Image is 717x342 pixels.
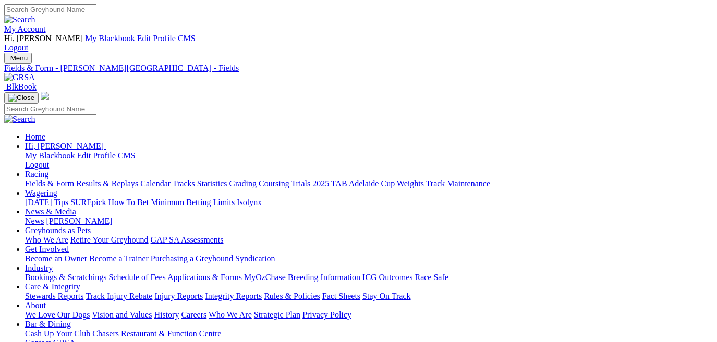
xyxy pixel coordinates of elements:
[25,188,57,197] a: Wagering
[397,179,424,188] a: Weights
[92,310,152,319] a: Vision and Values
[25,142,106,150] a: Hi, [PERSON_NAME]
[140,179,171,188] a: Calendar
[25,217,713,226] div: News & Media
[25,179,713,188] div: Racing
[92,329,221,338] a: Chasers Restaurant & Function Centre
[4,4,96,15] input: Search
[4,43,28,52] a: Logout
[85,34,135,43] a: My Blackbook
[173,179,195,188] a: Tracks
[25,310,713,320] div: About
[77,151,116,160] a: Edit Profile
[89,254,149,263] a: Become a Trainer
[25,132,45,141] a: Home
[41,92,49,100] img: logo-grsa-white.png
[4,115,35,124] img: Search
[25,273,713,282] div: Industry
[25,329,713,338] div: Bar & Dining
[25,198,68,207] a: [DATE] Tips
[259,179,289,188] a: Coursing
[137,34,176,43] a: Edit Profile
[25,292,713,301] div: Care & Integrity
[86,292,152,300] a: Track Injury Rebate
[154,310,179,319] a: History
[25,160,49,169] a: Logout
[151,235,224,244] a: GAP SA Assessments
[197,179,227,188] a: Statistics
[70,198,106,207] a: SUREpick
[25,273,106,282] a: Bookings & Scratchings
[362,273,412,282] a: ICG Outcomes
[25,245,69,254] a: Get Involved
[312,179,395,188] a: 2025 TAB Adelaide Cup
[25,282,80,291] a: Care & Integrity
[415,273,448,282] a: Race Safe
[25,207,76,216] a: News & Media
[291,179,310,188] a: Trials
[108,198,149,207] a: How To Bet
[25,329,90,338] a: Cash Up Your Club
[25,226,91,235] a: Greyhounds as Pets
[25,263,53,272] a: Industry
[244,273,286,282] a: MyOzChase
[205,292,262,300] a: Integrity Reports
[4,64,713,73] a: Fields & Form - [PERSON_NAME][GEOGRAPHIC_DATA] - Fields
[25,254,87,263] a: Become an Owner
[25,310,90,319] a: We Love Our Dogs
[76,179,138,188] a: Results & Replays
[4,92,39,104] button: Toggle navigation
[25,142,104,150] span: Hi, [PERSON_NAME]
[4,53,32,64] button: Toggle navigation
[4,73,35,82] img: GRSA
[25,235,713,245] div: Greyhounds as Pets
[151,198,235,207] a: Minimum Betting Limits
[10,54,28,62] span: Menu
[178,34,196,43] a: CMS
[362,292,410,300] a: Stay On Track
[4,34,83,43] span: Hi, [PERSON_NAME]
[25,301,46,310] a: About
[25,254,713,263] div: Get Involved
[254,310,300,319] a: Strategic Plan
[181,310,206,319] a: Careers
[237,198,262,207] a: Isolynx
[4,104,96,115] input: Search
[167,273,242,282] a: Applications & Forms
[70,235,149,244] a: Retire Your Greyhound
[25,151,75,160] a: My Blackbook
[302,310,351,319] a: Privacy Policy
[108,273,165,282] a: Schedule of Fees
[25,170,48,179] a: Racing
[25,292,83,300] a: Stewards Reports
[4,34,713,53] div: My Account
[118,151,136,160] a: CMS
[154,292,203,300] a: Injury Reports
[25,235,68,244] a: Who We Are
[151,254,233,263] a: Purchasing a Greyhound
[46,217,112,225] a: [PERSON_NAME]
[426,179,490,188] a: Track Maintenance
[25,179,74,188] a: Fields & Form
[8,94,34,102] img: Close
[235,254,275,263] a: Syndication
[25,217,44,225] a: News
[6,82,37,91] span: BlkBook
[25,151,713,170] div: Hi, [PERSON_NAME]
[322,292,360,300] a: Fact Sheets
[25,320,71,328] a: Bar & Dining
[4,24,46,33] a: My Account
[264,292,320,300] a: Rules & Policies
[25,198,713,207] div: Wagering
[229,179,257,188] a: Grading
[288,273,360,282] a: Breeding Information
[209,310,252,319] a: Who We Are
[4,82,37,91] a: BlkBook
[4,15,35,24] img: Search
